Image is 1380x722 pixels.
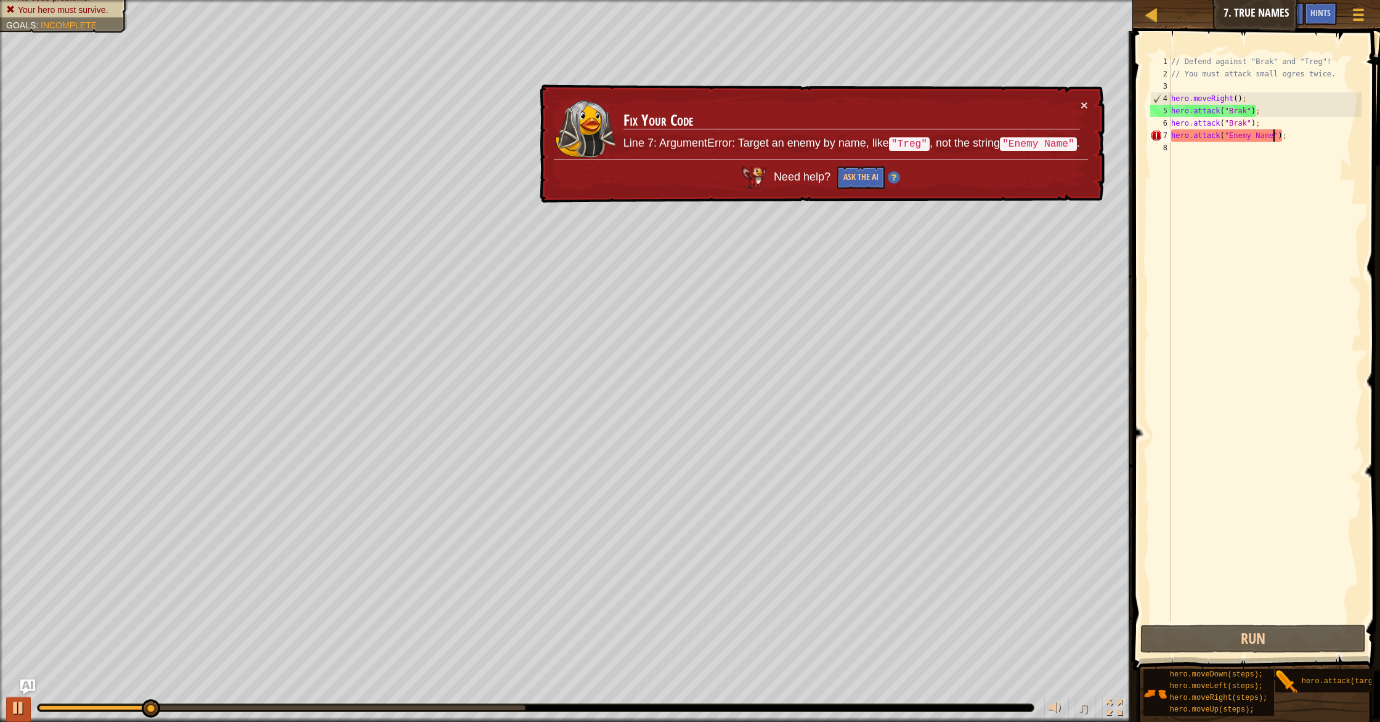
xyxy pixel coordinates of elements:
[889,137,930,151] code: "Treg"
[623,136,1080,152] p: Line 7: ArgumentError: Target an enemy by name, like , not the string .
[1081,99,1088,112] button: ×
[742,166,766,189] img: AI
[1102,697,1127,722] button: Toggle fullscreen
[6,20,36,30] span: Goals
[1170,682,1263,691] span: hero.moveLeft(steps);
[1151,92,1171,105] div: 4
[18,5,108,15] span: Your hero must survive.
[1170,705,1254,714] span: hero.moveUp(steps);
[1150,80,1171,92] div: 3
[1000,137,1077,151] code: "Enemy Name"
[1150,142,1171,154] div: 8
[1277,7,1298,18] span: Ask AI
[1075,697,1096,722] button: ♫
[1170,694,1267,702] span: hero.moveRight(steps);
[1140,625,1366,653] button: Run
[1271,2,1304,25] button: Ask AI
[623,112,1080,129] h3: Fix Your Code
[6,697,31,722] button: ⌘ + P: Play
[1343,2,1374,31] button: Show game menu
[1170,670,1263,679] span: hero.moveDown(steps);
[1275,670,1299,694] img: portrait.png
[554,99,616,159] img: duck_nalfar.png
[1150,117,1171,129] div: 6
[36,20,41,30] span: :
[1150,68,1171,80] div: 2
[1310,7,1331,18] span: Hints
[1150,105,1171,117] div: 5
[6,4,118,16] li: Your hero must survive.
[774,171,834,183] span: Need help?
[1150,55,1171,68] div: 1
[837,166,885,189] button: Ask the AI
[20,679,35,694] button: Ask AI
[1143,682,1167,705] img: portrait.png
[1078,699,1090,717] span: ♫
[888,171,900,184] img: Hint
[41,20,97,30] span: Incomplete
[1044,697,1069,722] button: Adjust volume
[1150,129,1171,142] div: 7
